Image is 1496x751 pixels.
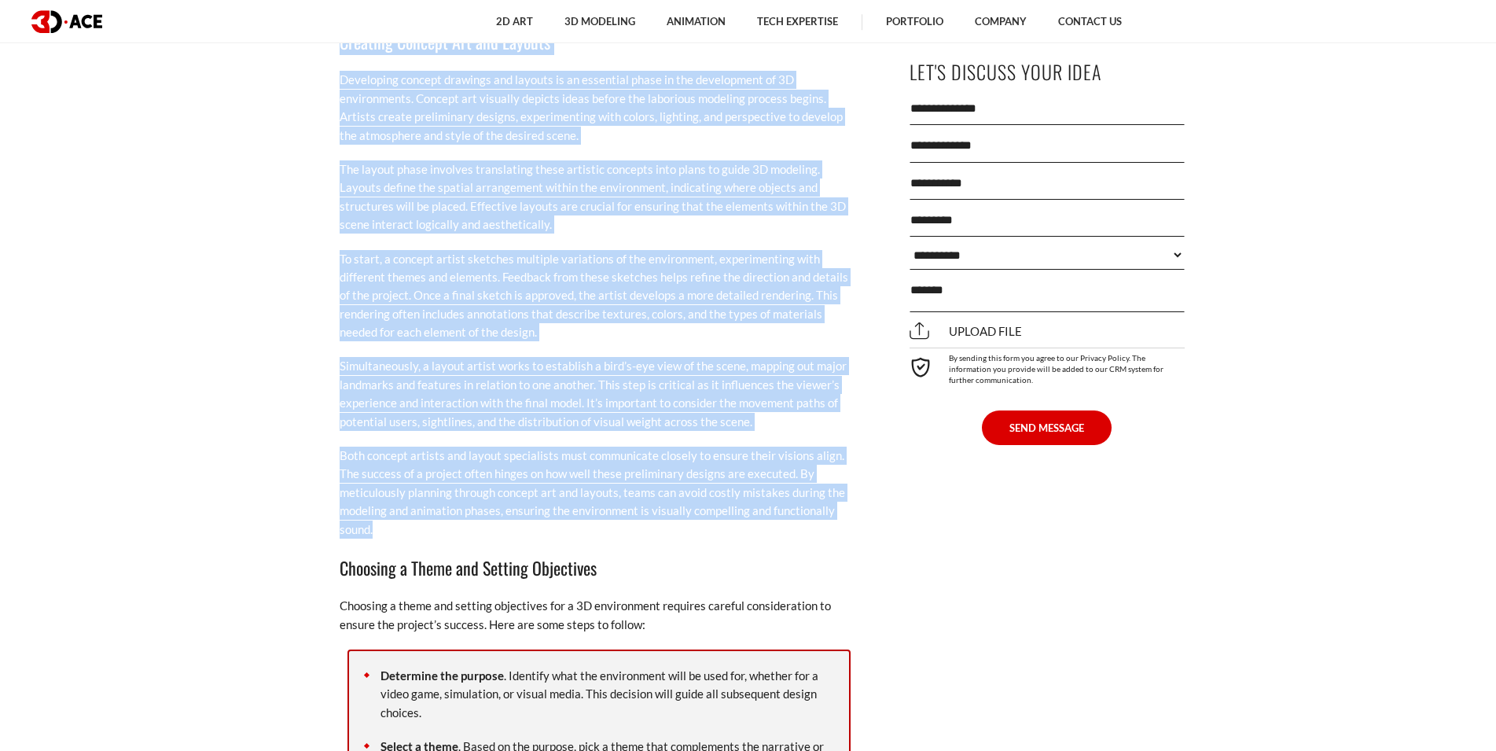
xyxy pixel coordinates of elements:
h3: Choosing a Theme and Setting Objectives [340,554,858,581]
p: Let's Discuss Your Idea [910,54,1185,90]
p: Simultaneously, a layout artist works to establish a bird’s-eye view of the scene, mapping out ma... [340,357,858,431]
p: Both concept artists and layout specialists must communicate closely to ensure their visions alig... [340,447,858,539]
img: logo dark [31,10,102,33]
p: . Identify what the environment will be used for, whether for a video game, simulation, or visual... [380,667,841,722]
p: To start, a concept artist sketches multiple variations of the environment, experimenting with di... [340,250,858,342]
button: SEND MESSAGE [982,410,1112,445]
p: The layout phase involves translating these artistic concepts into plans to guide 3D modeling. La... [340,160,858,234]
span: Upload file [910,324,1022,338]
p: Developing concept drawings and layouts is an essential phase in the development of 3D environmen... [340,71,858,145]
strong: Determine the purpose [380,668,504,683]
p: Choosing a theme and setting objectives for a 3D environment requires careful consideration to en... [340,597,858,634]
div: By sending this form you agree to our Privacy Policy. The information you provide will be added t... [910,348,1185,385]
